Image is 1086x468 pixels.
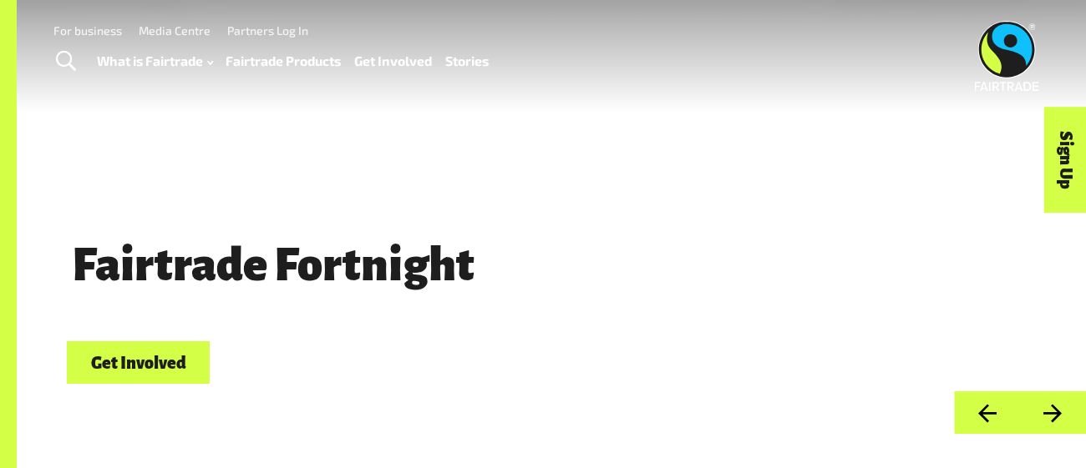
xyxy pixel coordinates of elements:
span: Fairtrade Fortnight [67,240,480,290]
a: Stories [445,49,489,73]
a: Media Centre [139,23,211,38]
a: Get Involved [67,341,210,384]
button: Previous [954,391,1020,434]
a: Toggle Search [45,41,86,83]
button: Next [1020,391,1086,434]
a: Partners Log In [227,23,308,38]
a: Get Involved [354,49,432,73]
a: What is Fairtrade [97,49,213,73]
a: For business [53,23,122,38]
img: Fairtrade Australia New Zealand logo [975,21,1039,91]
a: Fairtrade Products [226,49,341,73]
p: [DATE] - [DATE] [67,303,872,335]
